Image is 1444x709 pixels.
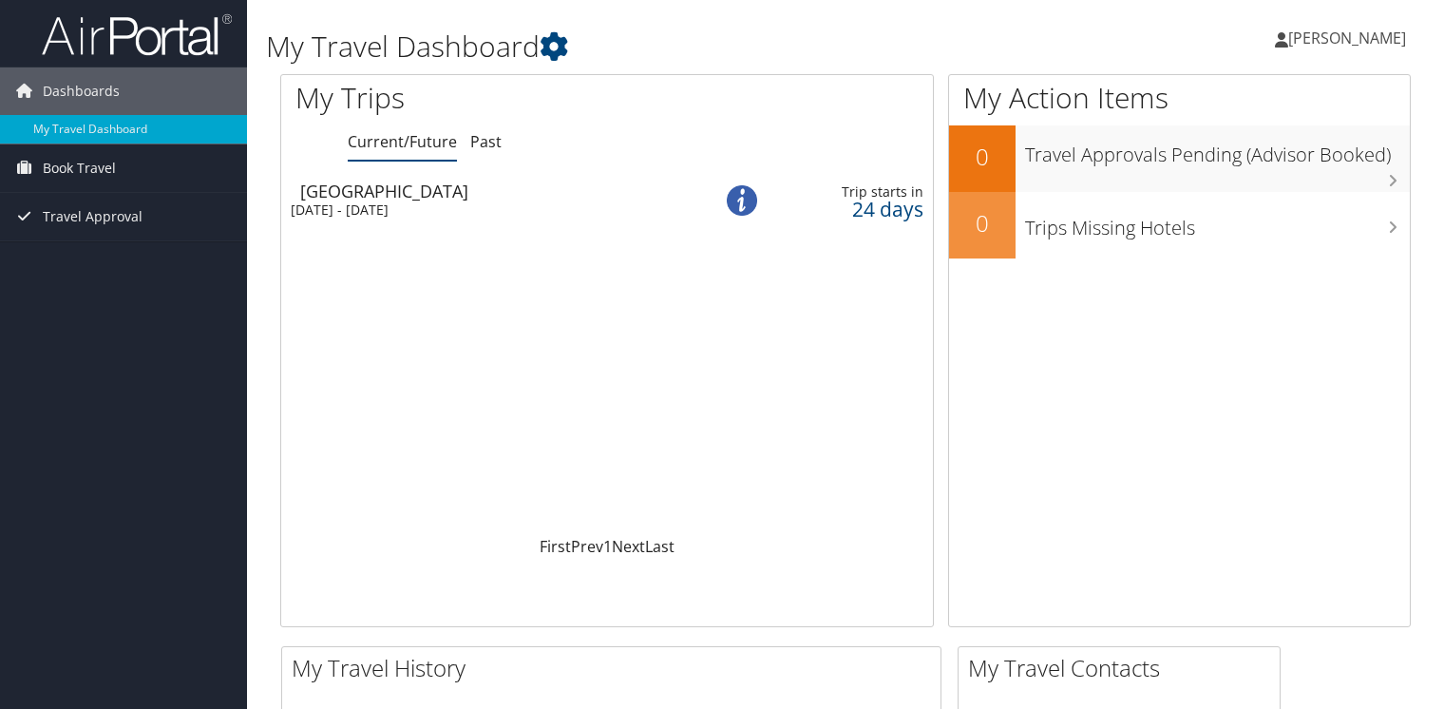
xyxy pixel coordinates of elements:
span: [PERSON_NAME] [1288,28,1406,48]
img: airportal-logo.png [42,12,232,57]
span: Dashboards [43,67,120,115]
a: Next [612,536,645,557]
a: Past [470,131,502,152]
a: First [540,536,571,557]
div: [GEOGRAPHIC_DATA] [300,182,690,200]
h2: My Travel History [292,652,940,684]
a: 0Travel Approvals Pending (Advisor Booked) [949,125,1410,192]
span: Book Travel [43,144,116,192]
h1: My Trips [295,78,647,118]
a: Current/Future [348,131,457,152]
h1: My Action Items [949,78,1410,118]
div: 24 days [786,201,923,218]
h3: Travel Approvals Pending (Advisor Booked) [1025,132,1410,168]
a: Last [645,536,674,557]
div: Trip starts in [786,183,923,201]
a: 1 [603,536,612,557]
a: 0Trips Missing Hotels [949,192,1410,259]
img: alert-flat-solid-info.png [727,185,757,216]
div: [DATE] - [DATE] [291,201,680,219]
span: Travel Approval [43,193,142,240]
a: Prev [571,536,603,557]
a: [PERSON_NAME] [1275,10,1425,67]
h2: 0 [949,141,1016,173]
h2: 0 [949,207,1016,240]
h2: My Travel Contacts [968,652,1280,684]
h3: Trips Missing Hotels [1025,205,1410,241]
h1: My Travel Dashboard [266,27,1038,67]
